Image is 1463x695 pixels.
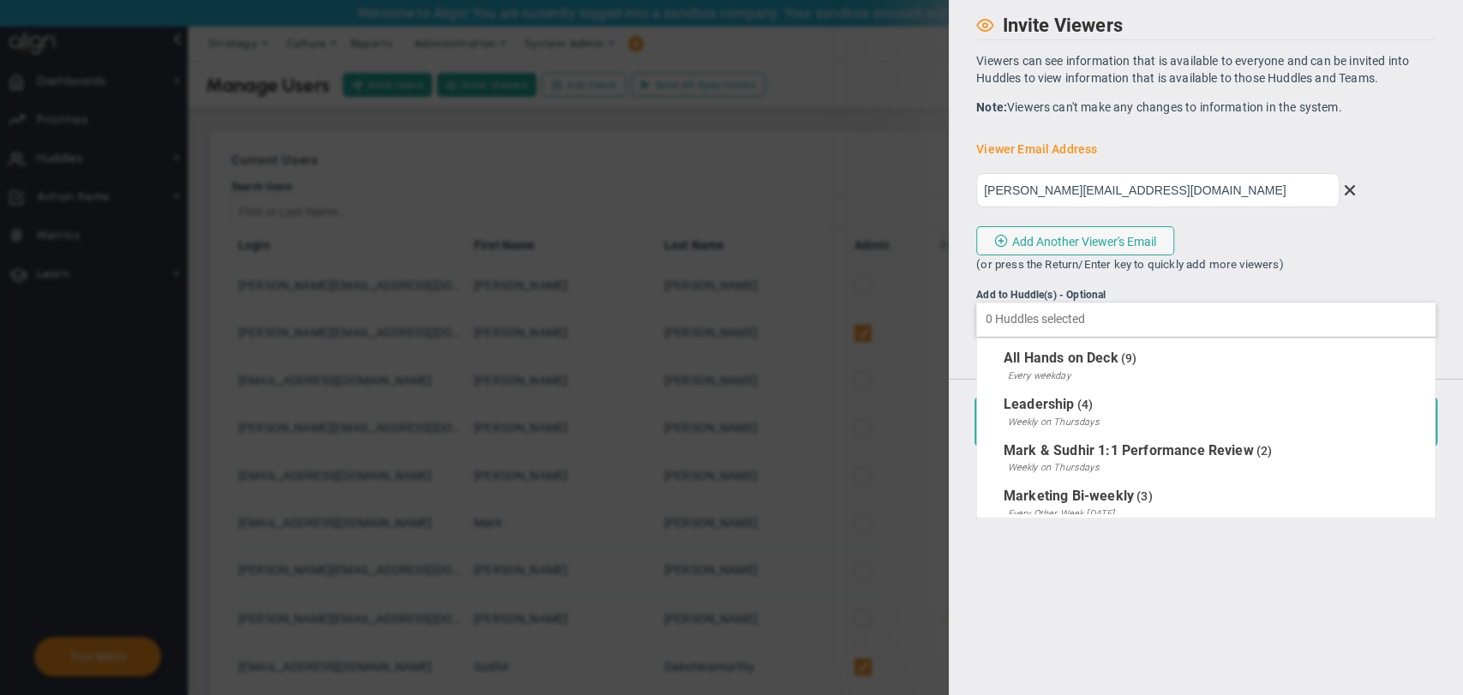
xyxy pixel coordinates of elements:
[976,289,1436,301] div: Select one or more Huddles... The invited Viewer(s) will be added to the Huddle as a Viewer.
[1004,488,1134,504] span: Marketing Bi-weekly
[974,397,1437,446] button: Send Viewer Invite(s)
[1004,442,1254,458] span: Mark & Sudhir 1:1 Performance Review
[1121,351,1125,365] span: (
[1082,398,1088,411] span: People in Huddle
[1008,463,1426,473] div: Weekly on Thursdays
[1256,444,1261,458] span: (
[1008,417,1426,428] div: Weekly on Thursdays
[1261,444,1268,458] span: People in Huddle
[1268,444,1272,458] span: )
[1077,398,1082,411] span: (
[1132,351,1136,365] span: )
[1004,350,1118,366] span: All Hands on Deck
[976,226,1174,255] button: Add Another Viewer's Email
[976,258,1283,271] span: (or press the Return/Enter key to quickly add more viewers)
[1125,351,1132,365] span: People in Huddle
[1008,509,1426,519] div: Every Other Week [DATE]
[1148,489,1153,503] span: )
[1002,15,1122,36] span: Invite Viewers
[977,303,1435,334] input: Add to Huddle(s) - Optional
[976,52,1436,87] p: Viewers can see information that is available to everyone and can be invited into Huddles to view...
[1141,489,1148,503] span: People in Huddle
[976,100,1007,114] strong: Note:
[1008,371,1426,381] div: Every weekday
[1004,396,1075,412] span: Leadership
[1136,489,1141,503] span: (
[1088,398,1093,411] span: )
[976,141,1241,158] span: Viewer Email Address
[976,99,1436,116] p: Viewers can't make any changes to information in the system.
